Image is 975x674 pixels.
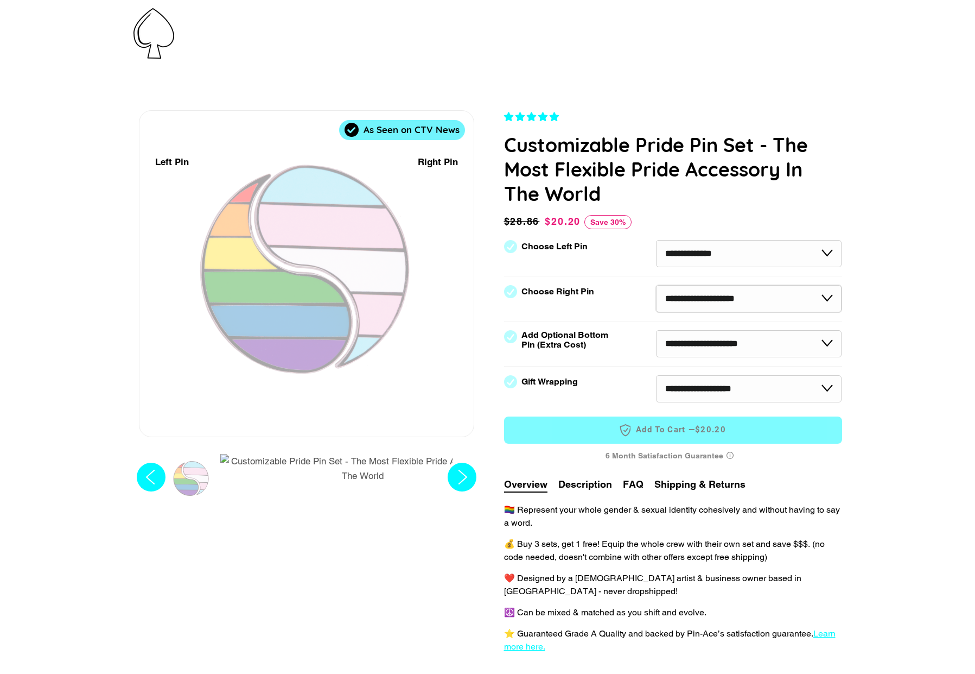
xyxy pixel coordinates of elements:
[504,446,842,466] div: 6 Month Satisfaction Guarantee
[504,111,562,122] span: 4.83 stars
[520,423,826,437] span: Add to Cart —
[545,216,581,227] span: $20.20
[504,503,842,530] p: 🏳️‍🌈 Represent your whole gender & sexual identity cohesively and without having to say a word.
[220,454,506,483] img: Customizable Pride Pin Set - The Most Flexible Pride Accessory In The World
[654,477,745,492] button: Shipping & Returns
[521,242,588,251] label: Choose Left Pin
[133,453,169,505] button: Previous slide
[695,424,726,436] span: $20.20
[521,287,594,297] label: Choose Right Pin
[504,538,842,564] p: 💰 Buy 3 sets, get 1 free! Equip the whole crew with their own set and save $$$. (no code needed, ...
[504,572,842,598] p: ❤️ Designed by a [DEMOGRAPHIC_DATA] artist & business owner based in [GEOGRAPHIC_DATA] - never dr...
[504,477,547,493] button: Overview
[558,477,612,492] button: Description
[133,8,174,59] img: Pin-Ace
[217,453,509,488] button: Customizable Pride Pin Set - The Most Flexible Pride Accessory In The World
[504,214,543,229] span: $28.86
[504,606,842,619] p: ☮️ Can be mixed & matched as you shift and evolve.
[418,155,458,169] div: Right Pin
[444,453,480,505] button: Next slide
[504,133,842,206] h1: Customizable Pride Pin Set - The Most Flexible Pride Accessory In The World
[584,215,632,229] span: Save 30%
[623,477,643,492] button: FAQ
[504,627,842,653] p: ⭐️ Guaranteed Grade A Quality and backed by Pin-Ace’s satisfaction guarantee.
[521,330,613,350] label: Add Optional Bottom Pin (Extra Cost)
[504,417,842,444] button: Add to Cart —$20.20
[521,377,578,387] label: Gift Wrapping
